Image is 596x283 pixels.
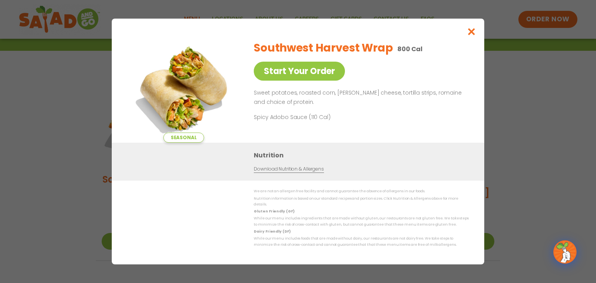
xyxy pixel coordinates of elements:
[554,241,576,263] img: wpChatIcon
[254,88,466,107] p: Sweet potatoes, roasted corn, [PERSON_NAME] cheese, tortilla strips, romaine and choice of protein.
[254,40,393,56] h2: Southwest Harvest Wrap
[254,62,345,81] a: Start Your Order
[254,113,397,121] p: Spicy Adobo Sauce (110 Cal)
[459,19,484,45] button: Close modal
[254,216,469,228] p: While our menu includes ingredients that are made without gluten, our restaurants are not gluten ...
[254,166,324,173] a: Download Nutrition & Allergens
[163,133,204,143] span: Seasonal
[254,236,469,248] p: While our menu includes foods that are made without dairy, our restaurants are not dairy free. We...
[397,44,423,54] p: 800 Cal
[129,34,238,143] img: Featured product photo for Southwest Harvest Wrap
[254,150,473,160] h3: Nutrition
[254,229,290,234] strong: Dairy Friendly (DF)
[254,188,469,194] p: We are not an allergen free facility and cannot guarantee the absence of allergens in our foods.
[254,209,294,214] strong: Gluten Friendly (GF)
[254,196,469,208] p: Nutrition information is based on our standard recipes and portion sizes. Click Nutrition & Aller...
